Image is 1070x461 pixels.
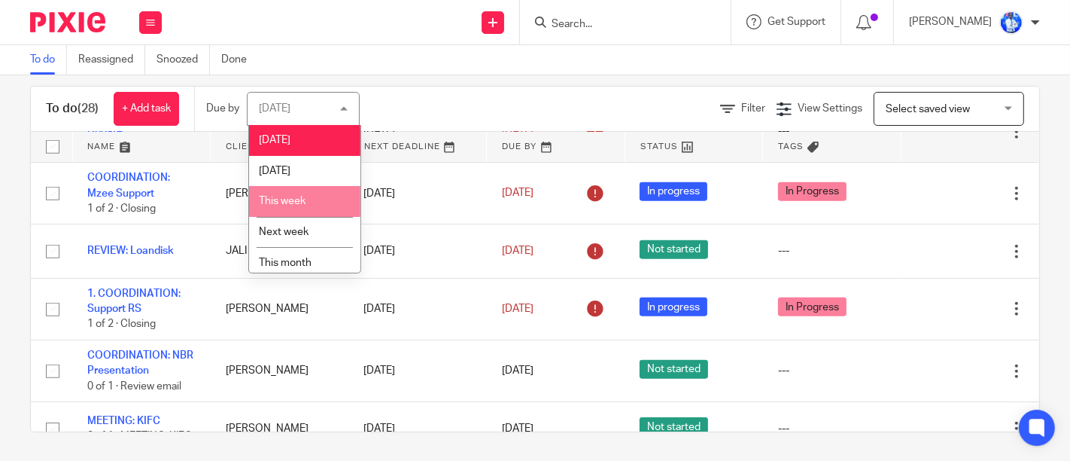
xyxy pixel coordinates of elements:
[114,92,179,126] a: + Add task
[30,45,67,75] a: To do
[348,163,487,224] td: [DATE]
[640,182,707,201] span: In progress
[909,14,992,29] p: [PERSON_NAME]
[206,101,239,116] p: Due by
[640,298,707,316] span: In progress
[348,224,487,278] td: [DATE]
[502,304,533,314] span: [DATE]
[348,340,487,402] td: [DATE]
[211,340,349,402] td: [PERSON_NAME]
[778,142,804,151] span: Tags
[798,103,862,114] span: View Settings
[87,289,181,314] a: 1. COORDINATION: Support RS
[640,240,708,259] span: Not started
[778,243,886,258] div: ---
[87,381,181,392] span: 0 of 1 · Review email
[211,224,349,278] td: JALI FINANCE Ltd
[221,45,258,75] a: Done
[87,432,192,442] span: 0 of 1 · MEETING: KIFC
[348,402,487,456] td: [DATE]
[211,278,349,340] td: [PERSON_NAME]
[87,350,193,376] a: COORDINATION: NBR Presentation
[87,203,156,214] span: 1 of 2 · Closing
[30,12,105,32] img: Pixie
[640,417,708,436] span: Not started
[999,11,1023,35] img: WhatsApp%20Image%202022-01-17%20at%2010.26.43%20PM.jpeg
[640,360,708,379] span: Not started
[768,17,825,27] span: Get Support
[778,363,886,378] div: ---
[259,196,305,206] span: This week
[502,366,533,377] span: [DATE]
[886,104,970,114] span: Select saved view
[78,45,145,75] a: Reassigned
[259,135,290,145] span: [DATE]
[157,45,210,75] a: Snoozed
[259,166,290,176] span: [DATE]
[348,278,487,340] td: [DATE]
[211,402,349,456] td: [PERSON_NAME]
[259,103,290,114] div: [DATE]
[778,421,886,436] div: ---
[778,298,847,316] span: In Progress
[502,423,533,434] span: [DATE]
[259,258,312,268] span: This month
[87,172,170,198] a: COORDINATION: Mzee Support
[87,319,156,330] span: 1 of 2 · Closing
[502,246,533,256] span: [DATE]
[78,102,99,114] span: (28)
[741,103,765,114] span: Filter
[87,416,160,426] a: MEETING: KIFC
[211,163,349,224] td: [PERSON_NAME]
[502,188,533,199] span: [DATE]
[550,18,685,32] input: Search
[87,246,174,256] a: REVIEW: Loandisk
[46,101,99,117] h1: To do
[259,227,309,237] span: Next week
[778,182,847,201] span: In Progress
